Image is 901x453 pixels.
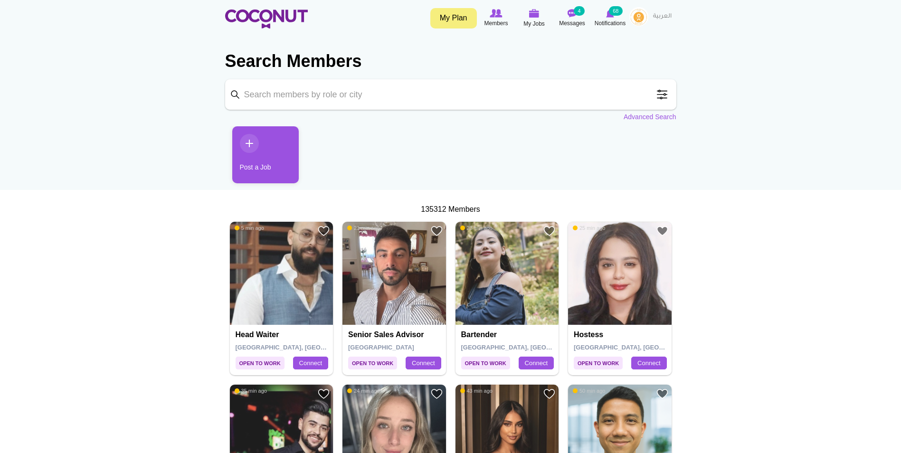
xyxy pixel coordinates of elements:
span: Messages [559,19,585,28]
input: Search members by role or city [225,79,676,110]
a: Connect [406,357,441,370]
a: Add to Favourites [656,225,668,237]
span: My Jobs [523,19,545,28]
span: 23 min ago [460,225,493,231]
h4: Bartender [461,330,556,339]
a: Notifications Notifications 68 [591,7,629,29]
span: Notifications [595,19,626,28]
span: [GEOGRAPHIC_DATA], [GEOGRAPHIC_DATA] [236,344,371,351]
span: Open to Work [574,357,623,369]
span: [GEOGRAPHIC_DATA], [GEOGRAPHIC_DATA] [574,344,709,351]
h2: Search Members [225,50,676,73]
a: Add to Favourites [318,388,330,400]
span: 35 min ago [235,387,267,394]
a: My Jobs My Jobs [515,7,553,29]
span: Members [484,19,508,28]
img: Home [225,9,308,28]
a: Connect [631,357,666,370]
span: [GEOGRAPHIC_DATA] [348,344,414,351]
span: 21 min ago [347,225,379,231]
a: Post a Job [232,126,299,183]
h4: Hostess [574,330,668,339]
a: Add to Favourites [431,225,443,237]
a: Add to Favourites [431,388,443,400]
span: 43 min ago [460,387,493,394]
img: Notifications [606,9,614,18]
h4: Senior Sales Advisor [348,330,443,339]
a: Connect [519,357,554,370]
h4: Head Waiter [236,330,330,339]
a: Advanced Search [624,112,676,122]
span: 5 min ago [235,225,264,231]
span: 50 min ago [573,387,605,394]
a: Add to Favourites [656,388,668,400]
small: 4 [574,6,584,16]
a: العربية [648,7,676,26]
span: [GEOGRAPHIC_DATA], [GEOGRAPHIC_DATA] [461,344,597,351]
span: 24 min ago [347,387,379,394]
span: Open to Work [461,357,510,369]
img: Browse Members [490,9,502,18]
div: 135312 Members [225,204,676,215]
a: Connect [293,357,328,370]
a: Add to Favourites [318,225,330,237]
img: Messages [568,9,577,18]
span: Open to Work [236,357,285,369]
li: 1 / 1 [225,126,292,190]
a: Add to Favourites [543,225,555,237]
a: Browse Members Members [477,7,515,29]
small: 68 [609,6,622,16]
span: 25 min ago [573,225,605,231]
img: My Jobs [529,9,540,18]
a: My Plan [430,8,477,28]
a: Messages Messages 4 [553,7,591,29]
a: Add to Favourites [543,388,555,400]
span: Open to Work [348,357,397,369]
